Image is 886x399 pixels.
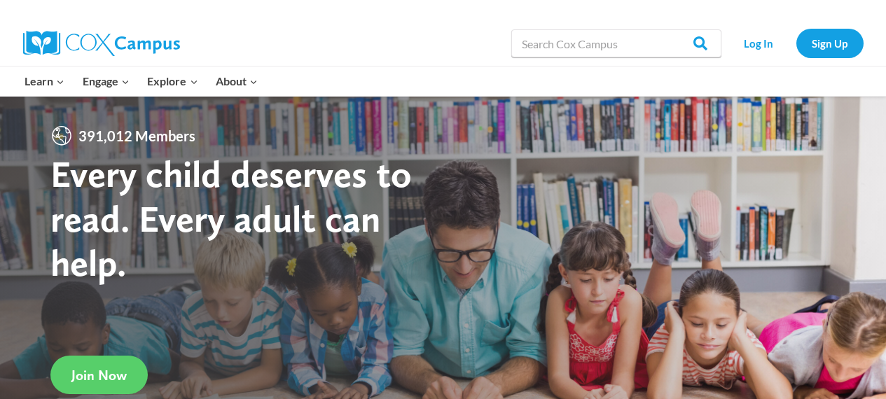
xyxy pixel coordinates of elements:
input: Search Cox Campus [511,29,721,57]
span: Explore [147,72,198,90]
a: Log In [728,29,789,57]
img: Cox Campus [23,31,180,56]
nav: Secondary Navigation [728,29,864,57]
span: Join Now [71,367,127,384]
span: 391,012 Members [73,125,201,147]
span: Learn [25,72,64,90]
a: Sign Up [796,29,864,57]
span: Engage [83,72,130,90]
nav: Primary Navigation [16,66,267,96]
span: About [216,72,258,90]
a: Join Now [50,356,148,394]
strong: Every child deserves to read. Every adult can help. [50,151,412,285]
